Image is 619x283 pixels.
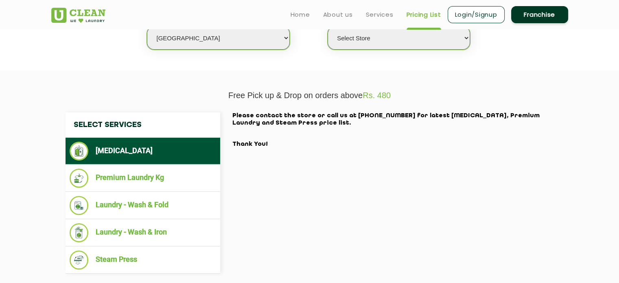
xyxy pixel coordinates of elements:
img: Dry Cleaning [70,142,89,160]
a: Services [366,10,394,20]
img: Laundry - Wash & Iron [70,223,89,242]
img: UClean Laundry and Dry Cleaning [51,8,105,23]
li: Laundry - Wash & Fold [70,196,216,215]
li: Laundry - Wash & Iron [70,223,216,242]
span: Rs. 480 [363,91,391,100]
img: Premium Laundry Kg [70,169,89,188]
li: Premium Laundry Kg [70,169,216,188]
img: Laundry - Wash & Fold [70,196,89,215]
a: Login/Signup [448,6,505,23]
a: About us [323,10,353,20]
img: Steam Press [70,250,89,270]
a: Pricing List [407,10,441,20]
h4: Select Services [66,112,220,138]
li: Steam Press [70,250,216,270]
a: Franchise [511,6,568,23]
p: Free Pick up & Drop on orders above [51,91,568,100]
h2: Please contact the store or call us at [PHONE_NUMBER] for latest [MEDICAL_DATA], Premium Laundry ... [232,112,554,148]
li: [MEDICAL_DATA] [70,142,216,160]
a: Home [291,10,310,20]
